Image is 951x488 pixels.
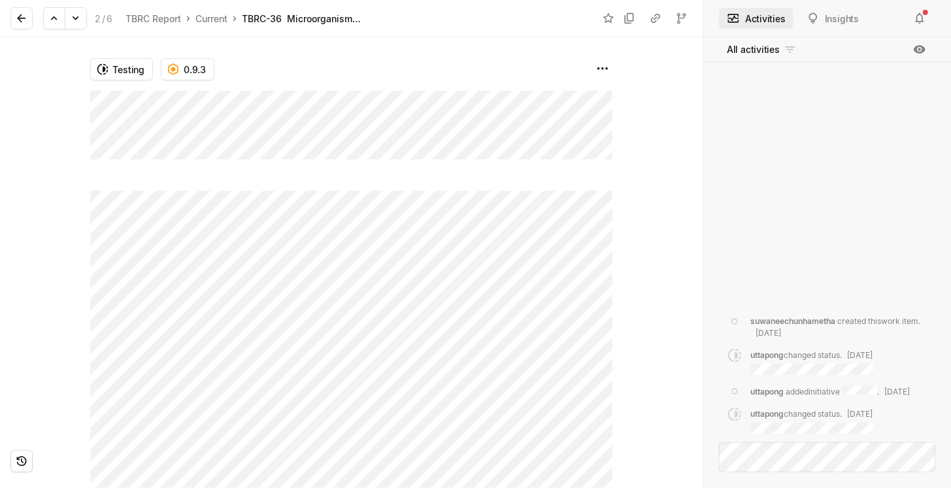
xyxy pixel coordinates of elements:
[847,350,873,360] span: [DATE]
[750,408,873,434] div: changed status .
[125,12,181,25] div: TBRC Report
[233,12,237,25] div: ›
[123,10,184,27] a: TBRC Report
[884,387,910,397] span: [DATE]
[750,350,784,360] span: uttapong
[750,385,910,398] div: added initiative .
[193,10,230,27] a: Current
[102,13,105,24] span: /
[727,42,780,56] span: All activities
[750,387,784,397] span: uttapong
[750,409,784,419] span: uttapong
[756,328,781,338] span: [DATE]
[719,8,793,29] button: Activities
[287,12,590,25] div: Microorganism information MIMS ฟิลด์ Depositor organization (EN/TH) ฟังก์ชั่นการค้นหาแบบ Excludin...
[719,39,805,60] button: All activities
[750,316,927,339] div: created this work item .
[750,316,835,326] span: suwaneechunhametha
[184,63,206,76] span: 0.9.3
[161,58,214,80] button: 0.9.3
[186,12,190,25] div: ›
[90,58,154,80] button: Testing
[750,350,873,375] div: changed status .
[95,12,112,25] div: 2 6
[799,8,867,29] button: Insights
[847,409,873,419] span: [DATE]
[242,12,282,25] div: TBRC-36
